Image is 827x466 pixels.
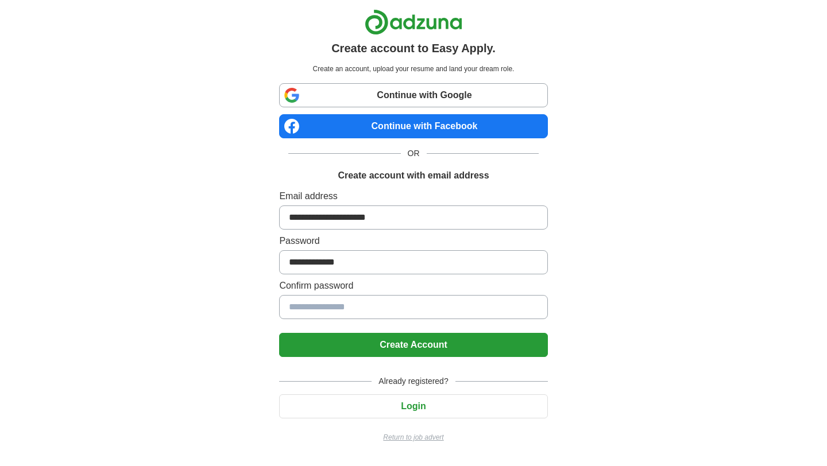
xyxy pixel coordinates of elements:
button: Create Account [279,333,547,357]
a: Continue with Facebook [279,114,547,138]
a: Continue with Google [279,83,547,107]
a: Login [279,401,547,411]
a: Return to job advert [279,432,547,442]
p: Create an account, upload your resume and land your dream role. [281,64,545,74]
label: Password [279,234,547,248]
button: Login [279,394,547,418]
img: Adzuna logo [365,9,462,35]
h1: Create account to Easy Apply. [331,40,496,57]
h1: Create account with email address [338,169,489,182]
label: Confirm password [279,279,547,293]
label: Email address [279,189,547,203]
span: OR [401,147,427,160]
span: Already registered? [372,375,455,387]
